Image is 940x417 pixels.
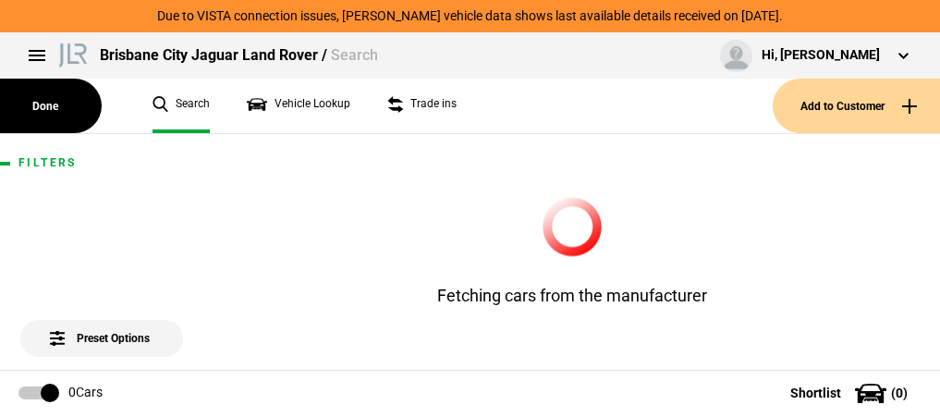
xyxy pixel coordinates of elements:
img: landrover.png [55,40,91,67]
div: Fetching cars from the manufacturer [341,197,803,307]
div: Brisbane City Jaguar Land Rover / [100,45,378,66]
a: Search [153,79,210,133]
h1: Filters [18,157,185,169]
span: Search [331,46,378,64]
a: Vehicle Lookup [247,79,350,133]
span: Preset Options [54,309,150,345]
button: Shortlist(0) [763,370,940,416]
div: 0 Cars [68,384,103,402]
div: Hi, [PERSON_NAME] [762,46,880,65]
a: Trade ins [387,79,457,133]
span: ( 0 ) [891,386,908,399]
button: Add to Customer [773,79,940,133]
span: Shortlist [790,386,841,399]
